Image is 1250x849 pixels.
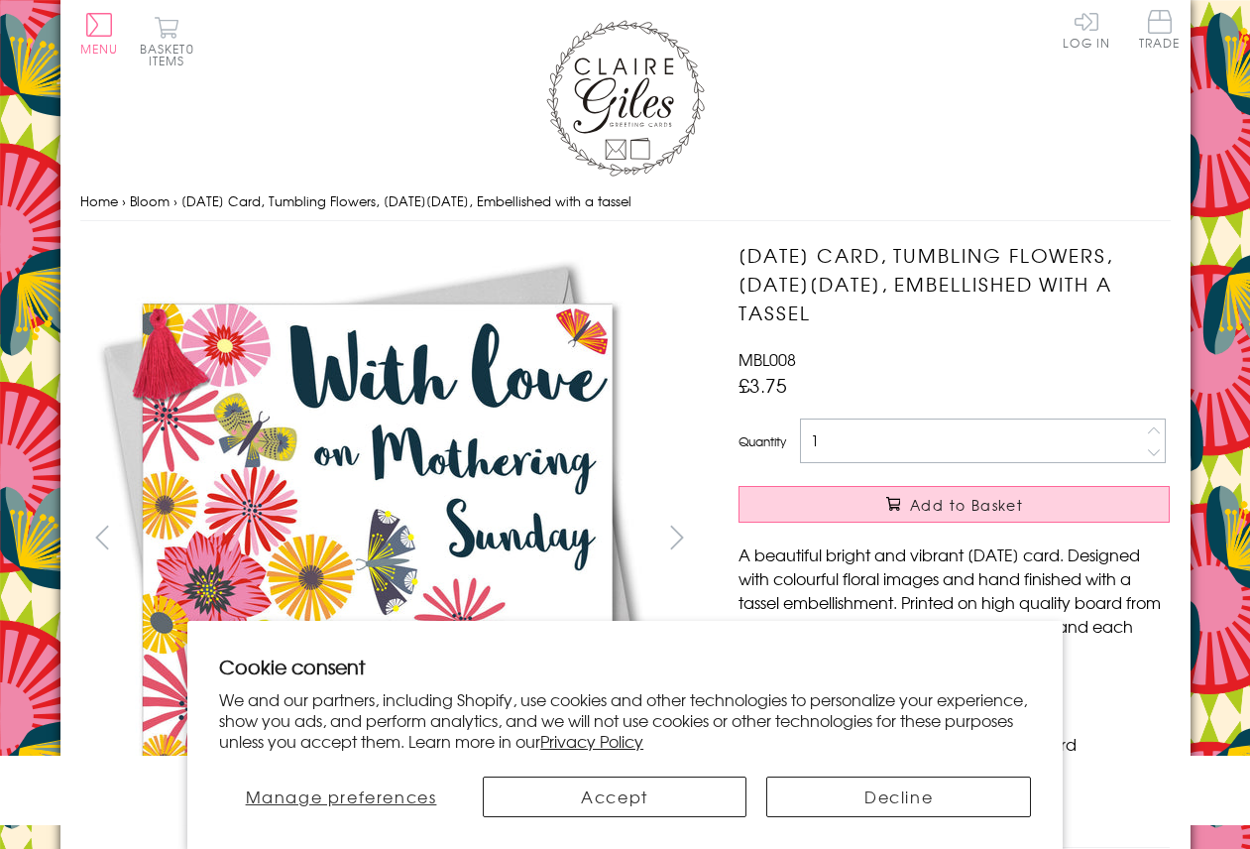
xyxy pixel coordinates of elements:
[739,241,1170,326] h1: [DATE] Card, Tumbling Flowers, [DATE][DATE], Embellished with a tassel
[654,515,699,559] button: next
[1139,10,1181,53] a: Trade
[739,543,1170,662] p: A beautiful bright and vibrant [DATE] card. Designed with colourful floral images and hand finish...
[80,182,1171,222] nav: breadcrumbs
[739,347,796,371] span: MBL008
[766,777,1030,817] button: Decline
[80,191,118,210] a: Home
[1139,10,1181,49] span: Trade
[173,191,177,210] span: ›
[540,729,643,753] a: Privacy Policy
[80,515,125,559] button: prev
[149,40,194,69] span: 0 items
[80,13,119,55] button: Menu
[739,432,786,450] label: Quantity
[910,495,1023,515] span: Add to Basket
[79,241,674,836] img: Mother's Day Card, Tumbling Flowers, Mothering Sunday, Embellished with a tassel
[1063,10,1110,49] a: Log In
[219,689,1031,751] p: We and our partners, including Shopify, use cookies and other technologies to personalize your ex...
[80,40,119,58] span: Menu
[219,777,463,817] button: Manage preferences
[739,371,787,399] span: £3.75
[739,486,1170,523] button: Add to Basket
[546,20,705,177] img: Claire Giles Greetings Cards
[483,777,746,817] button: Accept
[130,191,170,210] a: Bloom
[140,16,194,66] button: Basket0 items
[246,785,437,808] span: Manage preferences
[122,191,126,210] span: ›
[181,191,631,210] span: [DATE] Card, Tumbling Flowers, [DATE][DATE], Embellished with a tassel
[219,653,1031,680] h2: Cookie consent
